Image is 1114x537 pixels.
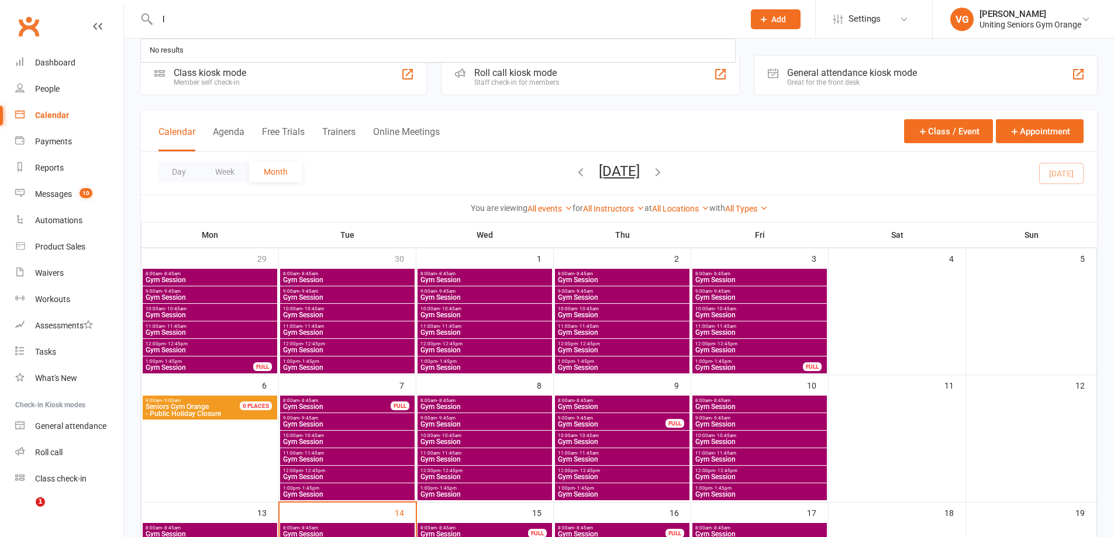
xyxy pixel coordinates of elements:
[575,359,594,364] span: - 1:45pm
[201,161,249,182] button: Week
[420,311,550,318] span: Gym Session
[583,204,644,213] a: All Instructors
[395,503,416,522] div: 14
[35,421,106,431] div: General attendance
[420,468,550,473] span: 12:00pm
[557,324,687,329] span: 11:00am
[557,341,687,347] span: 12:00pm
[437,415,456,421] span: - 9:45am
[282,341,412,347] span: 12:00pm
[420,306,550,311] span: 10:00am
[695,421,825,428] span: Gym Session
[996,119,1084,143] button: Appointment
[282,491,412,498] span: Gym Session
[303,341,325,347] span: - 12:45pm
[15,260,123,286] a: Waivers
[440,451,461,456] span: - 11:45am
[420,415,550,421] span: 9:00am
[695,403,825,410] span: Gym Session
[695,364,803,371] span: Gym Session
[146,403,209,411] span: Seniors Gym Orange
[35,321,93,330] div: Assessments
[213,126,244,151] button: Agenda
[420,456,550,463] span: Gym Session
[557,364,687,371] span: Gym Session
[395,248,416,268] div: 30
[15,313,123,339] a: Assessments
[557,415,666,421] span: 9:00am
[257,248,278,268] div: 29
[282,276,412,283] span: Gym Session
[162,289,181,294] span: - 9:45am
[557,421,666,428] span: Gym Session
[35,268,64,278] div: Waivers
[578,341,600,347] span: - 12:45pm
[165,324,187,329] span: - 11:45am
[35,474,87,483] div: Class check-in
[557,473,687,480] span: Gym Session
[695,359,803,364] span: 1:00pm
[145,341,275,347] span: 12:00pm
[437,359,457,364] span: - 1:45pm
[807,503,828,522] div: 17
[36,497,45,507] span: 1
[282,398,391,403] span: 8:00am
[299,398,318,403] span: - 8:45am
[695,486,825,491] span: 1:00pm
[950,8,974,31] div: VG
[420,324,550,329] span: 11:00am
[695,468,825,473] span: 12:00pm
[420,451,550,456] span: 11:00am
[980,9,1081,19] div: [PERSON_NAME]
[474,78,559,86] div: Staff check-in for members
[420,525,529,531] span: 8:00am
[709,203,725,213] strong: with
[15,102,123,129] a: Calendar
[420,347,550,354] span: Gym Session
[440,306,461,311] span: - 10:45am
[145,403,254,417] span: - Public Holiday Closure
[670,503,691,522] div: 16
[158,126,195,151] button: Calendar
[35,58,75,67] div: Dashboard
[572,203,583,213] strong: for
[557,329,687,336] span: Gym Session
[282,403,391,410] span: Gym Session
[249,161,302,182] button: Month
[302,306,324,311] span: - 10:45am
[420,486,550,491] span: 1:00pm
[174,67,246,78] div: Class kiosk mode
[712,486,732,491] span: - 1:45pm
[944,375,965,394] div: 11
[440,324,461,329] span: - 11:45am
[471,203,527,213] strong: You are viewing
[142,223,279,247] th: Mon
[437,398,456,403] span: - 8:45am
[253,362,272,371] div: FULL
[437,271,456,276] span: - 8:45am
[849,6,881,32] span: Settings
[474,67,559,78] div: Roll call kiosk mode
[157,161,201,182] button: Day
[302,433,324,438] span: - 10:45am
[557,359,687,364] span: 1:00pm
[577,306,599,311] span: - 10:45am
[575,486,594,491] span: - 1:45pm
[557,468,687,473] span: 12:00pm
[145,311,275,318] span: Gym Session
[557,347,687,354] span: Gym Session
[695,525,825,531] span: 8:00am
[282,329,412,336] span: Gym Session
[695,398,825,403] span: 8:00am
[373,126,440,151] button: Online Meetings
[300,359,319,364] span: - 1:45pm
[15,466,123,492] a: Class kiosk mode
[695,491,825,498] span: Gym Session
[257,503,278,522] div: 13
[695,473,825,480] span: Gym Session
[35,189,72,199] div: Messages
[574,289,593,294] span: - 9:45am
[15,207,123,234] a: Automations
[282,306,412,311] span: 10:00am
[14,12,43,41] a: Clubworx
